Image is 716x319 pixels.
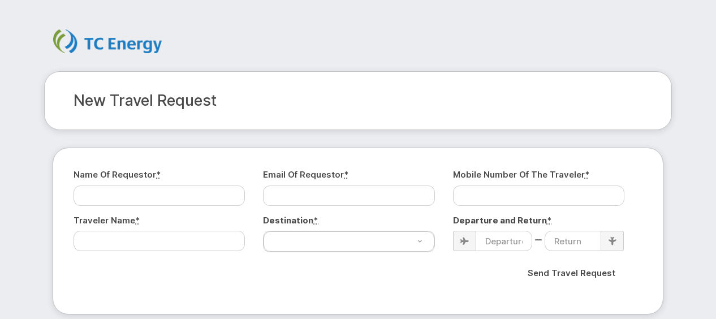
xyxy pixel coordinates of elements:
label: Email of Requestor [263,169,348,180]
input: Send Travel Request [518,261,625,285]
abbr: required [585,169,589,180]
iframe: Messenger Launcher [667,270,708,311]
abbr: required [313,215,318,226]
h2: New Travel Request [74,92,642,109]
label: Name of Requestor [74,169,161,180]
label: Destination [263,214,318,226]
label: Traveler Name [74,214,140,226]
label: Departure and Return [453,214,552,226]
input: Departure [476,231,532,251]
abbr: required [156,169,161,180]
abbr: required [547,215,552,226]
input: Return [545,231,601,251]
img: TC Energy [53,29,162,53]
abbr: required [135,215,140,226]
label: Mobile Number of the Traveler [453,169,589,180]
abbr: required [344,169,348,180]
